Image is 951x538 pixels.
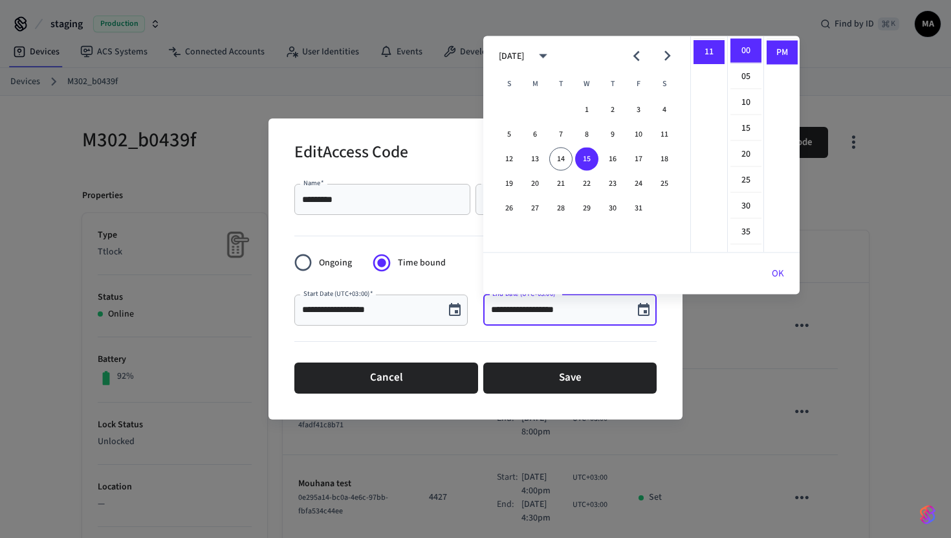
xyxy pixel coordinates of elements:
[621,41,651,71] button: Previous month
[549,148,573,171] button: 14
[575,148,598,171] button: 15
[497,123,521,146] button: 5
[694,41,725,65] li: 11 hours
[653,98,676,122] button: 4
[730,65,761,89] li: 5 minutes
[575,197,598,220] button: 29
[499,49,524,63] div: [DATE]
[523,172,547,196] button: 20
[730,246,761,271] li: 40 minutes
[549,172,573,196] button: 21
[523,71,547,97] span: Monday
[627,123,650,146] button: 10
[523,148,547,171] button: 13
[528,41,558,71] button: calendar view is open, switch to year view
[730,39,761,63] li: 0 minutes
[763,36,800,252] ul: Select meridiem
[294,363,478,394] button: Cancel
[627,148,650,171] button: 17
[653,71,676,97] span: Saturday
[398,256,446,270] span: Time bound
[303,178,324,188] label: Name
[601,123,624,146] button: 9
[303,289,373,298] label: Start Date (UTC+03:00)
[483,363,657,394] button: Save
[497,71,521,97] span: Sunday
[319,256,352,270] span: Ongoing
[523,197,547,220] button: 27
[653,123,676,146] button: 11
[730,220,761,245] li: 35 minutes
[627,98,650,122] button: 3
[575,123,598,146] button: 8
[601,98,624,122] button: 2
[442,297,468,323] button: Choose date, selected date is Oct 14, 2025
[652,41,683,71] button: Next month
[767,41,798,65] li: PM
[653,148,676,171] button: 18
[601,148,624,171] button: 16
[730,194,761,219] li: 30 minutes
[549,71,573,97] span: Tuesday
[575,172,598,196] button: 22
[497,197,521,220] button: 26
[601,172,624,196] button: 23
[523,123,547,146] button: 6
[549,197,573,220] button: 28
[492,289,558,298] label: End Date (UTC+03:00)
[601,71,624,97] span: Thursday
[497,148,521,171] button: 12
[294,134,408,174] h2: Edit Access Code
[730,168,761,193] li: 25 minutes
[730,117,761,141] li: 15 minutes
[627,172,650,196] button: 24
[627,71,650,97] span: Friday
[756,258,800,289] button: OK
[575,98,598,122] button: 1
[727,36,763,252] ul: Select minutes
[549,123,573,146] button: 7
[653,172,676,196] button: 25
[730,91,761,115] li: 10 minutes
[575,71,598,97] span: Wednesday
[497,172,521,196] button: 19
[920,504,935,525] img: SeamLogoGradient.69752ec5.svg
[627,197,650,220] button: 31
[691,36,727,252] ul: Select hours
[601,197,624,220] button: 30
[631,297,657,323] button: Choose date, selected date is Oct 15, 2025
[730,142,761,167] li: 20 minutes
